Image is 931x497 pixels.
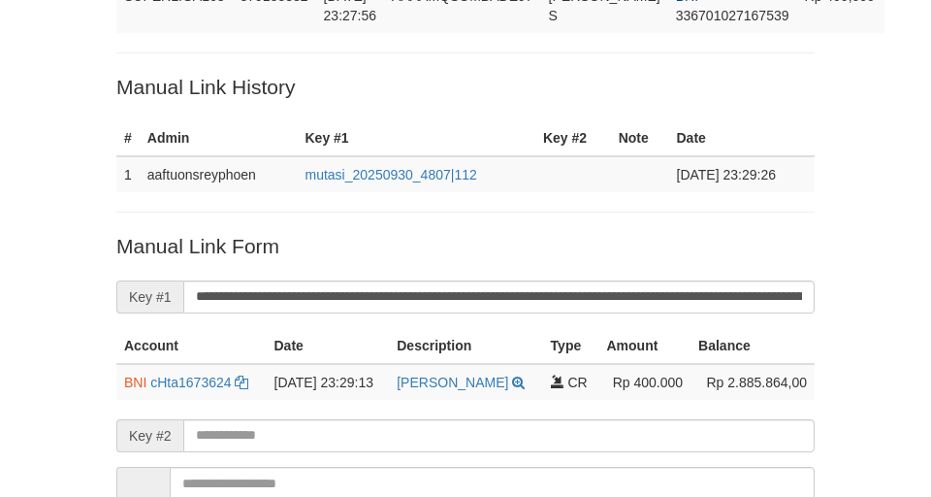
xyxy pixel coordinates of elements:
td: [DATE] 23:29:13 [267,364,390,400]
a: cHta1673624 [150,375,231,390]
td: 1 [116,156,140,192]
p: Manual Link History [116,73,815,101]
a: [PERSON_NAME] [397,375,508,390]
span: Key #2 [116,419,183,452]
th: # [116,120,140,156]
th: Key #2 [535,120,611,156]
th: Amount [598,328,690,364]
td: Rp 400.000 [598,364,690,400]
th: Balance [690,328,815,364]
th: Description [389,328,542,364]
td: aaftuonsreyphoen [140,156,298,192]
th: Date [267,328,390,364]
td: [DATE] 23:29:26 [669,156,816,192]
td: Rp 2.885.864,00 [690,364,815,400]
th: Note [611,120,669,156]
span: CR [567,375,587,390]
th: Admin [140,120,298,156]
p: Manual Link Form [116,232,815,260]
th: Account [116,328,267,364]
span: BNI [124,375,146,390]
span: Copy 336701027167539 to clipboard [676,8,789,23]
a: Copy cHta1673624 to clipboard [235,375,248,390]
th: Date [669,120,816,156]
th: Key #1 [298,120,535,156]
a: mutasi_20250930_4807|112 [305,167,477,182]
th: Type [543,328,599,364]
span: Key #1 [116,281,183,314]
